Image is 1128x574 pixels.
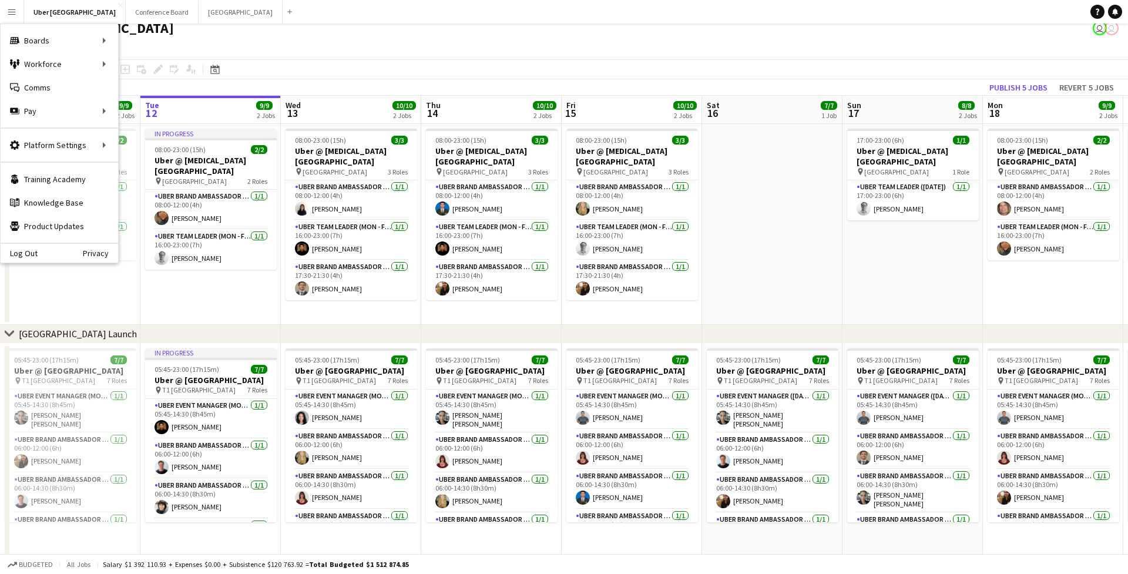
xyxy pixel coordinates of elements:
[566,180,698,220] app-card-role: UBER Brand Ambassador ([PERSON_NAME])1/108:00-12:00 (4h)[PERSON_NAME]
[864,167,929,176] span: [GEOGRAPHIC_DATA]
[1,76,118,99] a: Comms
[5,365,136,376] h3: Uber @ [GEOGRAPHIC_DATA]
[986,106,1003,120] span: 18
[707,100,720,110] span: Sat
[988,220,1119,260] app-card-role: Uber Team Leader (Mon - Fri)1/116:00-23:00 (7h)[PERSON_NAME]
[847,348,979,522] app-job-card: 05:45-23:00 (17h15m)7/7Uber @ [GEOGRAPHIC_DATA] T1 [GEOGRAPHIC_DATA]7 RolesUBER Event Manager ([D...
[857,355,921,364] span: 05:45-23:00 (17h15m)
[5,390,136,433] app-card-role: UBER Event Manager (Mon - Fri)1/105:45-14:30 (8h45m)[PERSON_NAME] [PERSON_NAME]
[1099,111,1117,120] div: 2 Jobs
[672,355,689,364] span: 7/7
[1090,167,1110,176] span: 2 Roles
[295,355,360,364] span: 05:45-23:00 (17h15m)
[145,230,277,270] app-card-role: Uber Team Leader (Mon - Fri)1/116:00-23:00 (7h)[PERSON_NAME]
[821,101,837,110] span: 7/7
[65,560,93,569] span: All jobs
[953,355,969,364] span: 7/7
[426,129,558,300] app-job-card: 08:00-23:00 (15h)3/3Uber @ [MEDICAL_DATA][GEOGRAPHIC_DATA] [GEOGRAPHIC_DATA]3 RolesUBER Brand Amb...
[1005,376,1078,385] span: T1 [GEOGRAPHIC_DATA]
[705,106,720,120] span: 16
[1,29,118,52] div: Boards
[251,145,267,154] span: 2/2
[988,348,1119,522] app-job-card: 05:45-23:00 (17h15m)7/7Uber @ [GEOGRAPHIC_DATA] T1 [GEOGRAPHIC_DATA]7 RolesUBER Event Manager (Mo...
[286,348,417,522] app-job-card: 05:45-23:00 (17h15m)7/7Uber @ [GEOGRAPHIC_DATA] T1 [GEOGRAPHIC_DATA]7 RolesUBER Event Manager (Mo...
[566,220,698,260] app-card-role: Uber Team Leader (Mon - Fri)1/116:00-23:00 (7h)[PERSON_NAME]
[256,101,273,110] span: 9/9
[426,513,558,553] app-card-role: UBER Brand Ambassador ([PERSON_NAME])1/1
[426,100,441,110] span: Thu
[707,433,838,473] app-card-role: UBER Brand Ambassador ([DATE])1/106:00-12:00 (6h)[PERSON_NAME]
[1,133,118,157] div: Platform Settings
[988,469,1119,509] app-card-role: UBER Brand Ambassador ([PERSON_NAME])1/106:00-14:30 (8h30m)[PERSON_NAME]
[959,111,977,120] div: 2 Jobs
[724,376,797,385] span: T1 [GEOGRAPHIC_DATA]
[566,348,698,522] app-job-card: 05:45-23:00 (17h15m)7/7Uber @ [GEOGRAPHIC_DATA] T1 [GEOGRAPHIC_DATA]7 RolesUBER Event Manager (Mo...
[443,167,508,176] span: [GEOGRAPHIC_DATA]
[847,365,979,376] h3: Uber @ [GEOGRAPHIC_DATA]
[116,111,135,120] div: 2 Jobs
[674,111,696,120] div: 2 Jobs
[673,101,697,110] span: 10/10
[997,355,1062,364] span: 05:45-23:00 (17h15m)
[1,99,118,123] div: Pay
[155,145,206,154] span: 08:00-23:00 (15h)
[110,355,127,364] span: 7/7
[286,100,301,110] span: Wed
[5,348,136,522] div: 05:45-23:00 (17h15m)7/7Uber @ [GEOGRAPHIC_DATA] T1 [GEOGRAPHIC_DATA]7 RolesUBER Event Manager (Mo...
[388,376,408,385] span: 7 Roles
[435,136,486,145] span: 08:00-23:00 (15h)
[286,390,417,429] app-card-role: UBER Event Manager (Mon - Fri)1/105:45-14:30 (8h45m)[PERSON_NAME]
[1005,167,1069,176] span: [GEOGRAPHIC_DATA]
[5,473,136,513] app-card-role: UBER Brand Ambassador ([PERSON_NAME])1/106:00-14:30 (8h30m)[PERSON_NAME]
[1055,80,1119,95] button: Revert 5 jobs
[145,129,277,270] app-job-card: In progress08:00-23:00 (15h)2/2Uber @ [MEDICAL_DATA][GEOGRAPHIC_DATA] [GEOGRAPHIC_DATA]2 RolesUBE...
[707,390,838,433] app-card-role: UBER Event Manager ([DATE])1/105:45-14:30 (8h45m)[PERSON_NAME] [PERSON_NAME]
[533,111,556,120] div: 2 Jobs
[145,155,277,176] h3: Uber @ [MEDICAL_DATA][GEOGRAPHIC_DATA]
[286,260,417,300] app-card-role: UBER Brand Ambassador ([PERSON_NAME])1/117:30-21:30 (4h)[PERSON_NAME]
[1,191,118,214] a: Knowledge Base
[707,348,838,522] app-job-card: 05:45-23:00 (17h15m)7/7Uber @ [GEOGRAPHIC_DATA] T1 [GEOGRAPHIC_DATA]7 RolesUBER Event Manager ([D...
[145,348,277,358] div: In progress
[1093,355,1110,364] span: 7/7
[426,348,558,522] app-job-card: 05:45-23:00 (17h15m)7/7Uber @ [GEOGRAPHIC_DATA] T1 [GEOGRAPHIC_DATA]7 RolesUBER Event Manager (Mo...
[286,129,417,300] app-job-card: 08:00-23:00 (15h)3/3Uber @ [MEDICAL_DATA][GEOGRAPHIC_DATA] [GEOGRAPHIC_DATA]3 RolesUBER Brand Amb...
[566,509,698,549] app-card-role: UBER Brand Ambassador ([PERSON_NAME])1/107:00-13:00 (6h)
[116,101,132,110] span: 9/9
[145,348,277,522] app-job-card: In progress05:45-23:00 (17h15m)7/7Uber @ [GEOGRAPHIC_DATA] T1 [GEOGRAPHIC_DATA]7 RolesUBER Event ...
[845,106,861,120] span: 17
[707,365,838,376] h3: Uber @ [GEOGRAPHIC_DATA]
[988,365,1119,376] h3: Uber @ [GEOGRAPHIC_DATA]
[847,390,979,429] app-card-role: UBER Event Manager ([DATE])1/105:45-14:30 (8h45m)[PERSON_NAME]
[532,355,548,364] span: 7/7
[303,376,376,385] span: T1 [GEOGRAPHIC_DATA]
[251,365,267,374] span: 7/7
[1093,21,1107,35] app-user-avatar: Nesia Effendi
[533,101,556,110] span: 10/10
[821,111,837,120] div: 1 Job
[145,479,277,519] app-card-role: UBER Brand Ambassador ([PERSON_NAME])1/106:00-14:30 (8h30m)[PERSON_NAME]
[19,560,53,569] span: Budgeted
[126,1,199,24] button: Conference Board
[1099,101,1115,110] span: 9/9
[847,146,979,167] h3: Uber @ [MEDICAL_DATA][GEOGRAPHIC_DATA]
[949,376,969,385] span: 7 Roles
[286,429,417,469] app-card-role: UBER Brand Ambassador ([PERSON_NAME])1/106:00-12:00 (6h)[PERSON_NAME]
[247,177,267,186] span: 2 Roles
[426,473,558,513] app-card-role: UBER Brand Ambassador ([PERSON_NAME])1/106:00-14:30 (8h30m)[PERSON_NAME]
[1104,21,1119,35] app-user-avatar: Nesia Effendi
[847,129,979,220] div: 17:00-23:00 (6h)1/1Uber @ [MEDICAL_DATA][GEOGRAPHIC_DATA] [GEOGRAPHIC_DATA]1 RoleUber Team Leader...
[997,136,1048,145] span: 08:00-23:00 (15h)
[953,136,969,145] span: 1/1
[426,220,558,260] app-card-role: Uber Team Leader (Mon - Fri)1/116:00-23:00 (7h)[PERSON_NAME]
[391,136,408,145] span: 3/3
[388,167,408,176] span: 3 Roles
[576,355,640,364] span: 05:45-23:00 (17h15m)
